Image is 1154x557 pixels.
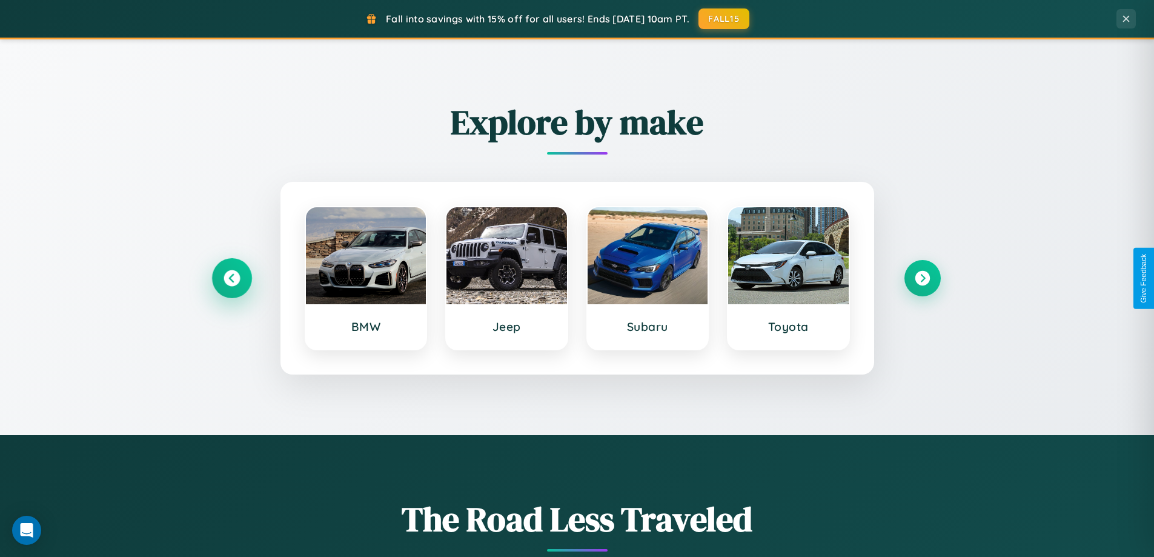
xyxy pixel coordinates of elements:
[214,99,941,145] h2: Explore by make
[1139,254,1148,303] div: Give Feedback
[740,319,837,334] h3: Toyota
[459,319,555,334] h3: Jeep
[386,13,689,25] span: Fall into savings with 15% off for all users! Ends [DATE] 10am PT.
[698,8,749,29] button: FALL15
[600,319,696,334] h3: Subaru
[12,516,41,545] div: Open Intercom Messenger
[214,496,941,542] h1: The Road Less Traveled
[318,319,414,334] h3: BMW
